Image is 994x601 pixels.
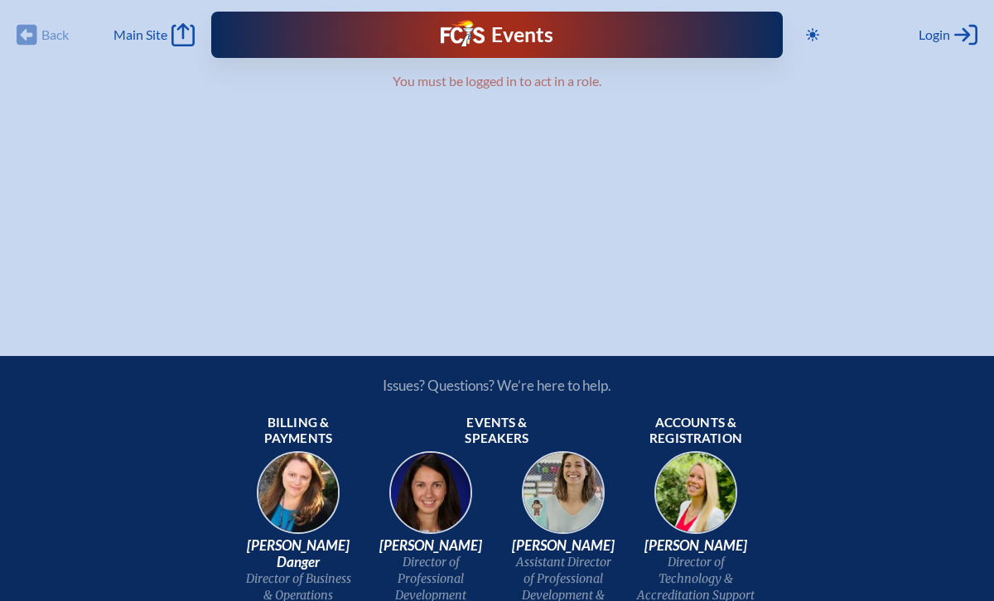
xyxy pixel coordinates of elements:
[636,537,755,554] span: [PERSON_NAME]
[491,25,553,46] h1: Events
[636,415,755,448] span: Accounts & registration
[378,446,484,552] img: 94e3d245-ca72-49ea-9844-ae84f6d33c0f
[381,20,614,50] div: FCIS Events — Future ready
[60,73,934,89] p: You must be logged in to act in a role.
[919,26,950,43] span: Login
[239,537,358,570] span: [PERSON_NAME] Danger
[510,446,616,552] img: 545ba9c4-c691-43d5-86fb-b0a622cbeb82
[113,26,167,43] span: Main Site
[437,415,557,448] span: Events & speakers
[504,537,623,554] span: [PERSON_NAME]
[113,23,195,46] a: Main Site
[239,415,358,448] span: Billing & payments
[371,537,490,554] span: [PERSON_NAME]
[245,446,351,552] img: 9c64f3fb-7776-47f4-83d7-46a341952595
[441,20,484,46] img: Florida Council of Independent Schools
[441,20,552,50] a: FCIS LogoEvents
[643,446,749,552] img: b1ee34a6-5a78-4519-85b2-7190c4823173
[205,377,789,394] p: Issues? Questions? We’re here to help.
